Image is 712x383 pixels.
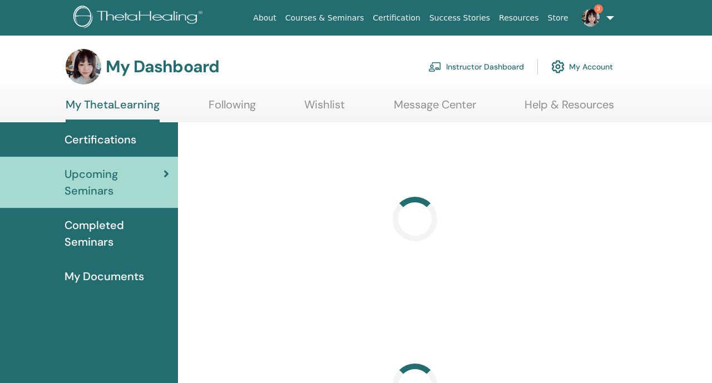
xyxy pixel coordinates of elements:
[66,49,101,84] img: default.jpg
[551,54,613,79] a: My Account
[551,57,565,76] img: cog.svg
[209,98,256,120] a: Following
[368,8,424,28] a: Certification
[73,6,206,31] img: logo.png
[65,268,144,285] span: My Documents
[281,8,369,28] a: Courses & Seminars
[495,8,543,28] a: Resources
[428,62,442,72] img: chalkboard-teacher.svg
[428,54,524,79] a: Instructor Dashboard
[304,98,345,120] a: Wishlist
[425,8,495,28] a: Success Stories
[65,217,169,250] span: Completed Seminars
[65,166,164,199] span: Upcoming Seminars
[66,98,160,122] a: My ThetaLearning
[65,131,136,148] span: Certifications
[394,98,476,120] a: Message Center
[543,8,573,28] a: Store
[249,8,280,28] a: About
[106,57,219,77] h3: My Dashboard
[525,98,614,120] a: Help & Resources
[582,9,600,27] img: default.jpg
[594,4,603,13] span: 3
